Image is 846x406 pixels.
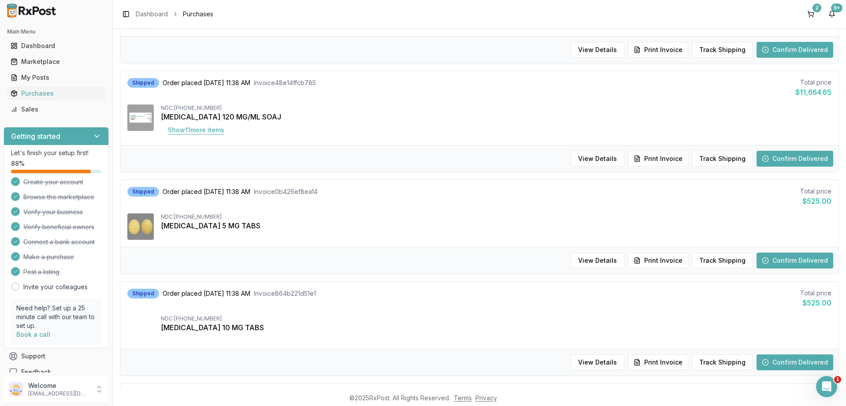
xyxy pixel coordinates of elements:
[11,159,25,168] span: 88 %
[4,102,109,116] button: Sales
[800,196,831,206] div: $525.00
[161,213,831,220] div: NDC: [PHONE_NUMBER]
[161,104,831,112] div: NDC: [PHONE_NUMBER]
[11,89,102,98] div: Purchases
[163,187,250,196] span: Order placed [DATE] 11:38 AM
[163,289,250,298] span: Order placed [DATE] 11:38 AM
[23,208,83,216] span: Verify your business
[136,10,213,19] nav: breadcrumb
[23,283,88,291] a: Invite your colleagues
[800,289,831,298] div: Total price
[11,149,101,157] p: Let's finish your setup first!
[11,105,102,114] div: Sales
[127,104,154,131] img: Emgality 120 MG/ML SOAJ
[127,187,159,197] div: Shipped
[692,151,753,167] button: Track Shipping
[692,354,753,370] button: Track Shipping
[254,78,316,87] span: Invoice 48e14ffcb785
[254,187,318,196] span: Invoice 0b426ef8ea14
[136,10,168,19] a: Dashboard
[804,7,818,21] button: 2
[21,368,51,376] span: Feedback
[127,289,159,298] div: Shipped
[23,238,95,246] span: Connect a bank account
[7,86,105,101] a: Purchases
[23,193,94,201] span: Browse the marketplace
[23,223,94,231] span: Verify beneficial owners
[4,348,109,364] button: Support
[4,4,60,18] img: RxPost Logo
[127,213,154,240] img: Farxiga 5 MG TABS
[813,4,821,12] div: 2
[127,315,154,342] img: Farxiga 10 MG TABS
[16,331,50,338] a: Book a call
[28,381,89,390] p: Welcome
[11,41,102,50] div: Dashboard
[800,298,831,308] div: $525.00
[757,42,833,58] button: Confirm Delivered
[4,55,109,69] button: Marketplace
[571,354,624,370] button: View Details
[475,394,497,402] a: Privacy
[628,151,688,167] button: Print Invoice
[254,289,316,298] span: Invoice 864b221d51e1
[4,71,109,85] button: My Posts
[831,4,842,12] div: 9+
[692,253,753,268] button: Track Shipping
[23,178,83,186] span: Create your account
[571,253,624,268] button: View Details
[795,87,831,97] div: $11,664.65
[800,187,831,196] div: Total price
[11,73,102,82] div: My Posts
[816,376,837,397] iframe: Intercom live chat
[834,376,841,383] span: 1
[4,86,109,101] button: Purchases
[757,354,833,370] button: Confirm Delivered
[11,57,102,66] div: Marketplace
[163,78,250,87] span: Order placed [DATE] 11:38 AM
[28,390,89,397] p: [EMAIL_ADDRESS][DOMAIN_NAME]
[757,151,833,167] button: Confirm Delivered
[628,354,688,370] button: Print Invoice
[161,122,231,138] button: Show11more items
[161,322,831,333] div: [MEDICAL_DATA] 10 MG TABS
[825,7,839,21] button: 9+
[454,394,472,402] a: Terms
[757,253,833,268] button: Confirm Delivered
[7,54,105,70] a: Marketplace
[692,42,753,58] button: Track Shipping
[7,70,105,86] a: My Posts
[127,78,159,88] div: Shipped
[7,28,105,35] h2: Main Menu
[11,131,60,142] h3: Getting started
[7,38,105,54] a: Dashboard
[9,382,23,396] img: User avatar
[571,151,624,167] button: View Details
[23,253,74,261] span: Make a purchase
[23,268,59,276] span: Post a listing
[795,78,831,87] div: Total price
[628,42,688,58] button: Print Invoice
[7,101,105,117] a: Sales
[4,364,109,380] button: Feedback
[161,315,831,322] div: NDC: [PHONE_NUMBER]
[571,42,624,58] button: View Details
[16,304,96,330] p: Need help? Set up a 25 minute call with our team to set up.
[161,112,831,122] div: [MEDICAL_DATA] 120 MG/ML SOAJ
[183,10,213,19] span: Purchases
[4,39,109,53] button: Dashboard
[161,220,831,231] div: [MEDICAL_DATA] 5 MG TABS
[628,253,688,268] button: Print Invoice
